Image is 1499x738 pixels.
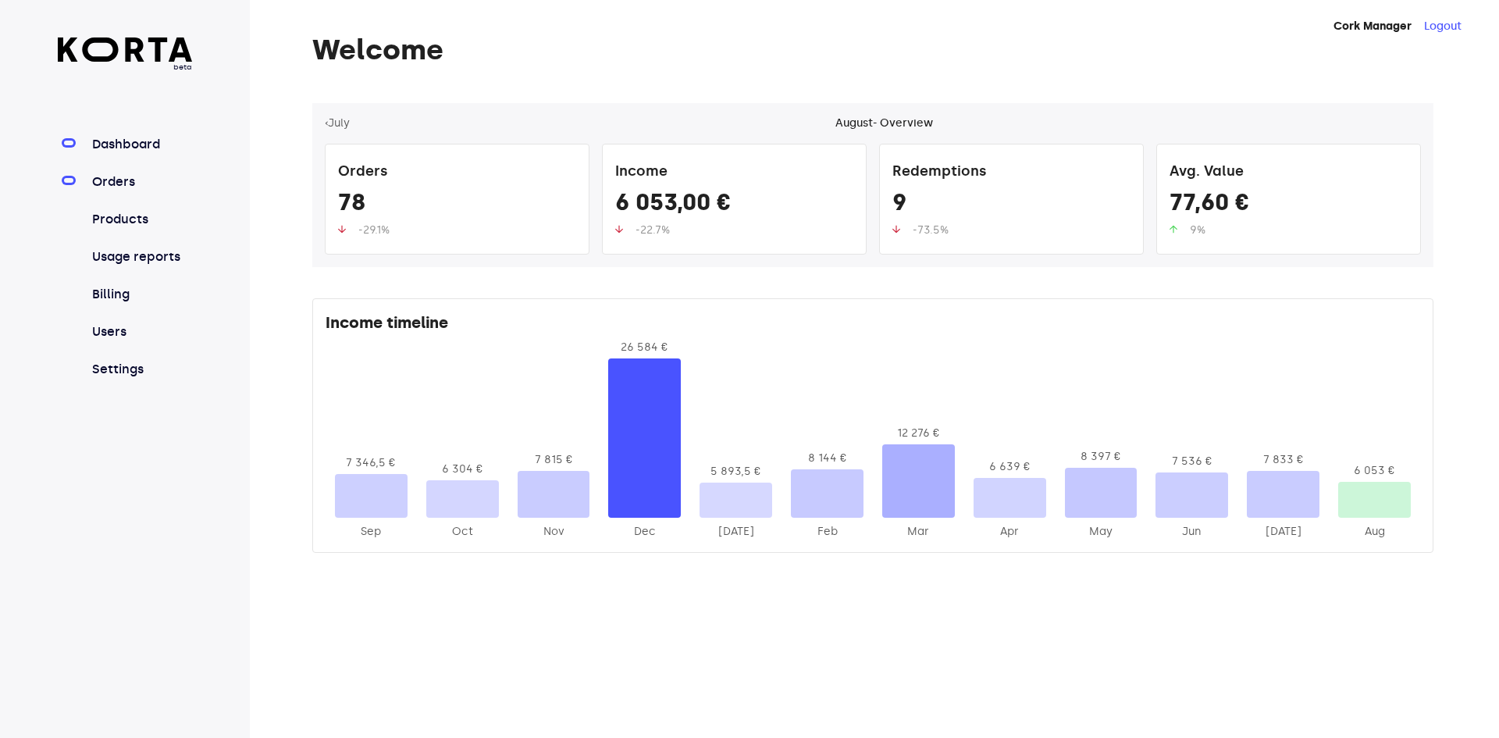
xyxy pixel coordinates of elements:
a: Orders [89,173,193,191]
div: 26 584 € [608,340,681,355]
div: 7 833 € [1247,452,1319,468]
div: 2025-Feb [791,524,863,540]
a: Billing [89,285,193,304]
span: -29.1% [358,223,390,237]
a: Settings [89,360,193,379]
strong: Cork Manager [1333,20,1412,33]
button: ‹July [325,116,350,131]
span: -22.7% [636,223,670,237]
div: 2025-May [1065,524,1138,540]
div: 2025-Aug [1338,524,1411,540]
div: 2025-Apr [974,524,1046,540]
div: Income [615,157,853,188]
div: 77,60 € [1170,188,1408,223]
div: 2025-Mar [882,524,955,540]
div: Income timeline [326,312,1420,340]
img: up [1170,225,1177,234]
span: -73.5% [913,223,949,237]
div: Avg. Value [1170,157,1408,188]
button: Logout [1424,19,1462,34]
div: August - Overview [835,116,933,131]
img: up [615,225,623,234]
div: 8 144 € [791,451,863,466]
div: 6 053 € [1338,463,1411,479]
div: 2025-Jul [1247,524,1319,540]
a: Users [89,323,193,341]
a: beta [58,37,193,73]
div: 9 [892,188,1130,223]
a: Dashboard [89,135,193,154]
div: 6 639 € [974,459,1046,475]
a: Products [89,210,193,229]
div: 2025-Jun [1155,524,1228,540]
div: 5 893,5 € [700,464,772,480]
span: beta [58,62,193,73]
div: 2025-Jan [700,524,772,540]
div: 7 346,5 € [335,455,408,471]
img: up [892,225,900,234]
span: 9% [1190,223,1205,237]
div: 78 [338,188,576,223]
div: 12 276 € [882,426,955,441]
div: 7 815 € [518,452,590,468]
img: up [338,225,346,234]
div: 2024-Nov [518,524,590,540]
div: Orders [338,157,576,188]
div: Redemptions [892,157,1130,188]
h1: Welcome [312,34,1433,66]
div: 6 053,00 € [615,188,853,223]
div: 2024-Dec [608,524,681,540]
a: Usage reports [89,248,193,266]
div: 6 304 € [426,462,499,477]
div: 8 397 € [1065,449,1138,465]
div: 2024-Sep [335,524,408,540]
div: 7 536 € [1155,454,1228,469]
img: Korta [58,37,193,62]
div: 2024-Oct [426,524,499,540]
